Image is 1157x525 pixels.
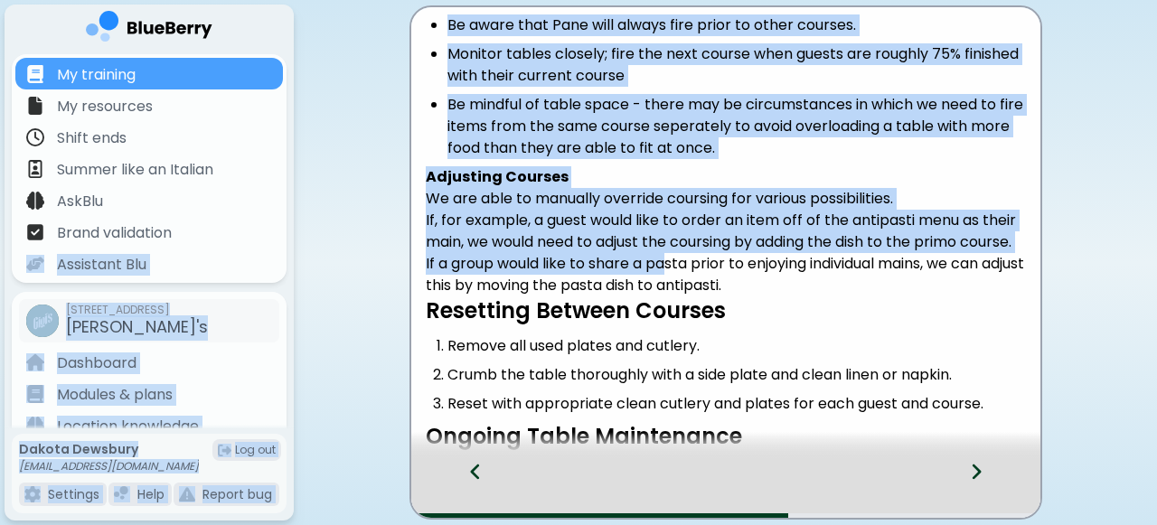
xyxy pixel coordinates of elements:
strong: Adjusting Courses [426,166,569,187]
p: Modules & plans [57,384,173,406]
img: file icon [114,486,130,502]
p: Location knowledge [57,416,199,437]
p: We are able to manually override coursing for various possibilities. [426,188,1026,210]
p: Shift ends [57,127,127,149]
li: Crumb the table thoroughly with a side plate and clean linen or napkin. [447,364,1026,386]
p: Help [137,486,165,502]
p: AskBlu [57,191,103,212]
p: If a group would like to share a pasta prior to enjoying individual mains, we can adjust this by ... [426,253,1026,296]
h3: Resetting Between Courses [426,296,1026,324]
img: file icon [26,385,44,403]
p: Dakota Dewsbury [19,441,199,457]
p: If, for example, a guest would like to order an item off of the antipasti menu as their main, we ... [426,210,1026,253]
img: file icon [26,255,44,273]
p: My resources [57,96,153,117]
span: [STREET_ADDRESS] [66,303,208,317]
img: file icon [26,65,44,83]
img: file icon [26,353,44,371]
li: Be aware that Pane will always fire prior to other courses. [447,14,1026,36]
img: company logo [86,11,212,48]
li: Be mindful of table space - there may be circumstances in which we need to fire items from the sa... [447,94,1026,159]
p: Summer like an Italian [57,159,213,181]
p: Brand validation [57,222,172,244]
li: Monitor tables closely; fire the next course when guests are roughly 75% finished with their curr... [447,43,1026,87]
img: file icon [26,97,44,115]
img: file icon [26,417,44,435]
p: [EMAIL_ADDRESS][DOMAIN_NAME] [19,459,199,473]
img: company thumbnail [26,305,59,337]
img: file icon [24,486,41,502]
li: Reset with appropriate clean cutlery and plates for each guest and course. [447,393,1026,415]
p: Settings [48,486,99,502]
h3: Ongoing Table Maintenance [426,422,1026,450]
img: file icon [26,192,44,210]
img: file icon [26,160,44,178]
span: [PERSON_NAME]'s [66,315,208,338]
li: Remove all used plates and cutlery. [447,335,1026,357]
p: My training [57,64,136,86]
p: Assistant Blu [57,254,146,276]
img: logout [218,444,231,457]
img: file icon [26,128,44,146]
p: Dashboard [57,352,136,374]
img: file icon [179,486,195,502]
p: Report bug [202,486,272,502]
span: Log out [235,443,276,457]
img: file icon [26,223,44,241]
